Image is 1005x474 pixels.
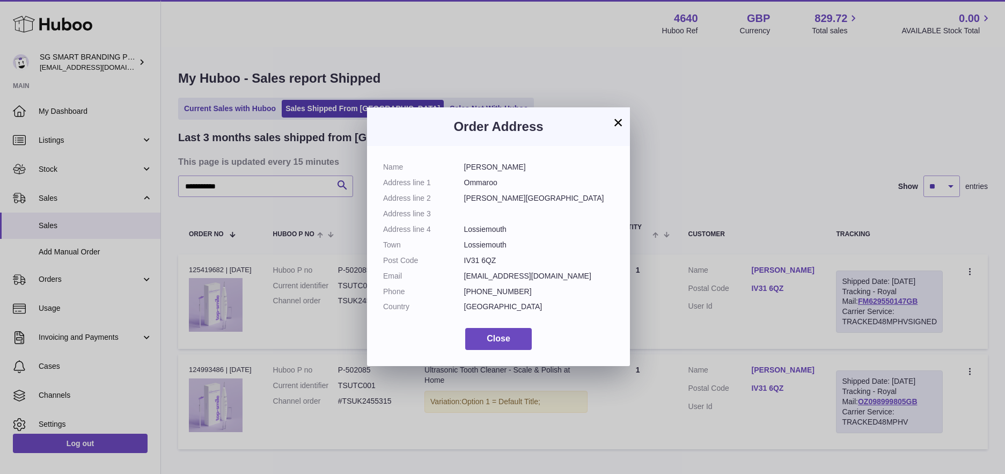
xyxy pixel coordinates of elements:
dt: Town [383,240,464,250]
dd: [PERSON_NAME] [464,162,614,172]
dt: Post Code [383,256,464,266]
button: Close [465,328,532,350]
dt: Country [383,302,464,312]
dd: Ommaroo [464,178,614,188]
dt: Address line 4 [383,224,464,235]
dd: [GEOGRAPHIC_DATA] [464,302,614,312]
dd: Lossiemouth [464,224,614,235]
dd: [PHONE_NUMBER] [464,287,614,297]
dt: Email [383,271,464,281]
dt: Name [383,162,464,172]
dd: [EMAIL_ADDRESS][DOMAIN_NAME] [464,271,614,281]
button: × [612,116,625,129]
dt: Address line 2 [383,193,464,203]
span: Close [487,334,510,343]
dd: Lossiemouth [464,240,614,250]
dd: [PERSON_NAME][GEOGRAPHIC_DATA] [464,193,614,203]
h3: Order Address [383,118,614,135]
dt: Address line 1 [383,178,464,188]
dt: Phone [383,287,464,297]
dd: IV31 6QZ [464,256,614,266]
dt: Address line 3 [383,209,464,219]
